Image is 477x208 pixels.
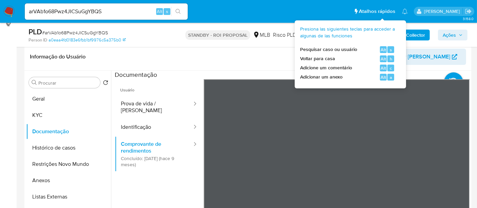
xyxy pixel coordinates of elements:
[42,29,108,36] span: # arVAb1o68Pwz4JICSuGgYBQS
[29,26,42,37] b: PLD
[381,74,386,81] span: Alt
[26,189,111,205] button: Listas Externas
[29,37,47,43] b: Person ID
[390,47,392,53] span: s
[424,8,462,15] p: erico.trevizan@mercadopago.com.br
[26,91,111,107] button: Geral
[381,47,386,53] span: Alt
[390,56,392,62] span: h
[103,80,108,87] button: Retornar ao pedido padrão
[359,8,395,15] span: Atalhos rápidos
[381,65,386,71] span: Alt
[443,30,456,40] span: Ações
[273,31,310,39] span: Risco PLD:
[300,46,357,53] span: Pesquisar caso ou usuário
[463,16,474,21] span: 3.158.0
[30,53,86,60] h1: Informação do Usuário
[390,74,392,81] span: a
[253,31,270,39] div: MLB
[185,30,250,40] p: STANDBY - ROI PROPOSAL
[32,80,37,85] button: Procurar
[26,107,111,123] button: KYC
[166,8,168,15] span: s
[49,37,126,43] a: a0eaa4fd0183e6fbb1bf9976c5a375b0
[157,8,162,15] span: Alt
[300,65,352,71] span: Adicione um comentário
[300,26,395,39] span: Presiona las siguientes teclas para acceder a algunas de las funciones
[351,49,466,65] button: Veja Aparência por [PERSON_NAME]
[26,123,111,140] button: Documentação
[25,7,188,16] input: Pesquise usuários ou casos...
[438,30,467,40] button: Ações
[300,55,335,62] span: Voltar para casa
[171,7,185,16] button: search-icon
[26,172,111,189] button: Anexos
[38,80,97,86] input: Procurar
[381,56,386,62] span: Alt
[300,74,343,81] span: Adicionar um anexo
[390,65,392,71] span: c
[402,8,408,14] a: Notificações
[26,140,111,156] button: Histórico de casos
[465,8,472,15] a: Sair
[26,156,111,172] button: Restrições Novo Mundo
